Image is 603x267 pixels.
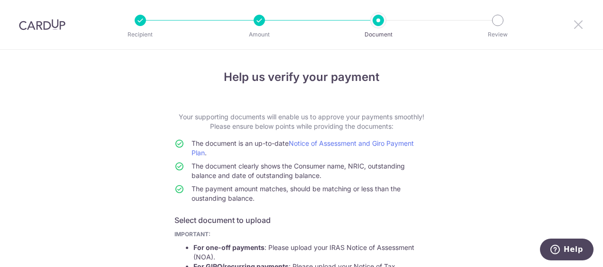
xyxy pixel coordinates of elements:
[174,231,210,238] b: IMPORTANT:
[540,239,594,262] iframe: Opens a widget where you can find more information
[224,30,294,39] p: Amount
[343,30,413,39] p: Document
[463,30,533,39] p: Review
[174,112,429,131] p: Your supporting documents will enable us to approve your payments smoothly! Please ensure below p...
[192,139,414,157] a: Notice of Assessment and Giro Payment Plan
[193,243,265,251] strong: For one-off payments
[174,69,429,86] h4: Help us verify your payment
[192,139,414,157] span: The document is an up-to-date .
[192,162,405,179] span: The document clearly shows the Consumer name, NRIC, outstanding balance and date of outstanding b...
[192,185,401,202] span: The payment amount matches, should be matching or less than the oustanding balance.
[19,19,65,30] img: CardUp
[174,214,429,226] h6: Select document to upload
[193,243,429,262] li: : Please upload your IRAS Notice of Assessment (NOA).
[105,30,175,39] p: Recipient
